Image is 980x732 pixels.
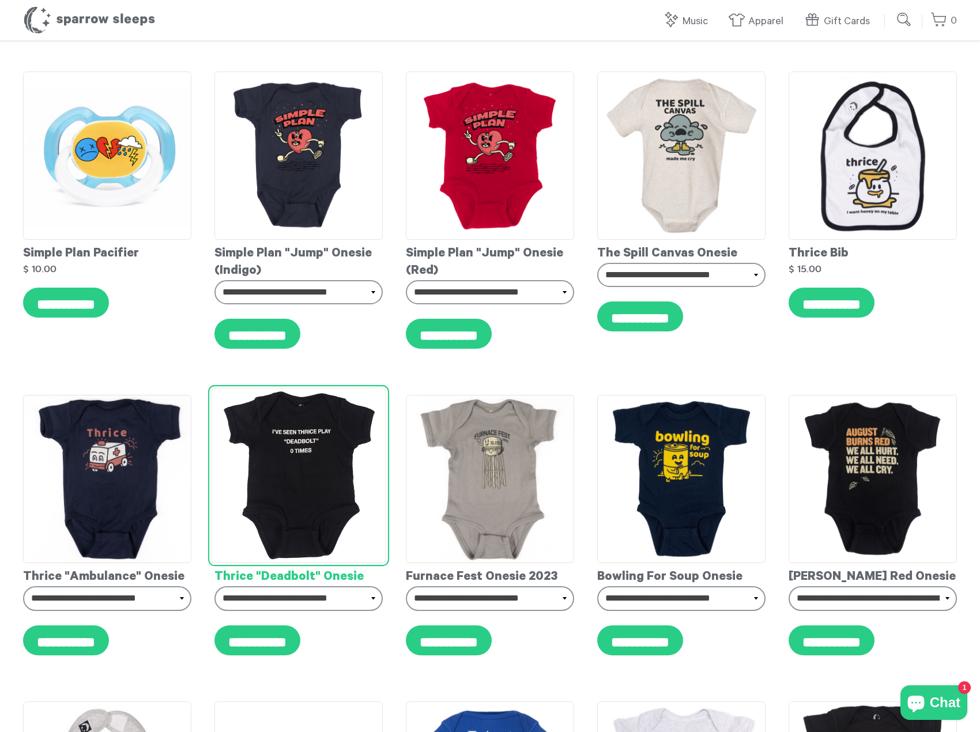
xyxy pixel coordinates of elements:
[23,264,56,274] strong: $ 10.00
[597,240,766,263] div: The Spill Canvas Onesie
[406,563,574,586] div: Furnace Fest Onesie 2023
[23,395,191,563] img: Thrice-AmbulanceOnesie_grande.png
[214,240,383,280] div: Simple Plan "Jump" Onesie (Indigo)
[406,395,574,563] img: FurnaceFestOnesie_grande.png
[804,9,876,34] a: Gift Cards
[789,395,957,563] img: AugustBurnsRed-Onesie_grande.png
[789,71,957,240] img: Thrice-Bib_grande.png
[930,9,957,33] a: 0
[23,6,156,35] h1: Sparrow Sleeps
[789,563,957,586] div: [PERSON_NAME] Red Onesie
[214,71,383,240] img: sp-collection-05_grande.png
[728,9,789,34] a: Apparel
[597,71,766,240] img: the-spill-canvas-onesie_grande.png
[897,685,971,723] inbox-online-store-chat: Shopify online store chat
[23,563,191,586] div: Thrice "Ambulance" Onesie
[893,8,916,31] input: Submit
[23,71,191,240] img: sp-collection-06_grande.png
[597,563,766,586] div: Bowling For Soup Onesie
[23,240,191,263] div: Simple Plan Pacifier
[214,563,383,586] div: Thrice "Deadbolt" Onesie
[789,240,957,263] div: Thrice Bib
[406,71,574,240] img: sp-collection-04_grande.png
[211,388,386,564] img: Thrice-DeadboltOnesie_grande.png
[406,240,574,280] div: Simple Plan "Jump" Onesie (Red)
[662,9,714,34] a: Music
[789,264,821,274] strong: $ 15.00
[597,395,766,563] img: BowlingForSoup-Onesie_grande.jpg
